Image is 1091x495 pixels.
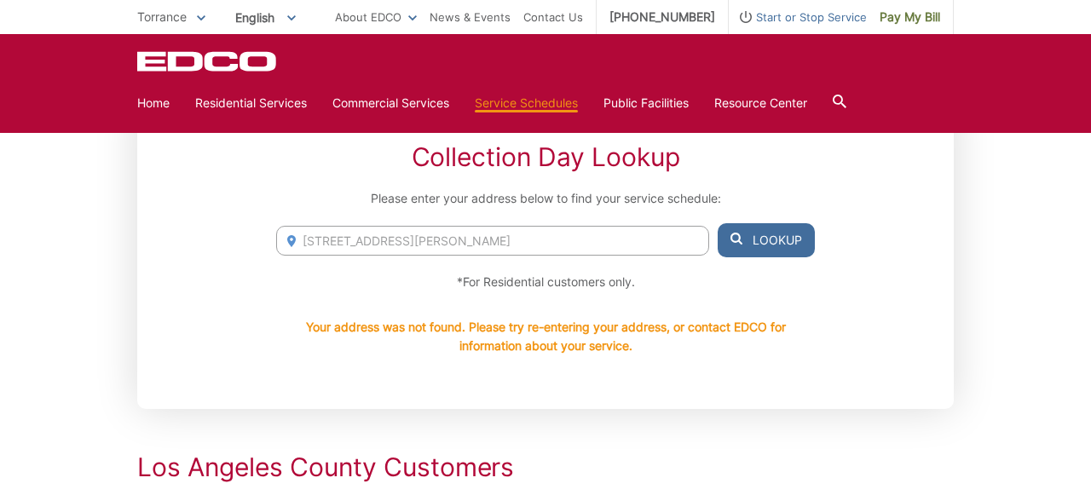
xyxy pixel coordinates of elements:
a: Residential Services [195,94,307,112]
h2: Collection Day Lookup [276,141,815,172]
a: Resource Center [714,94,807,112]
a: EDCD logo. Return to the homepage. [137,51,279,72]
a: Service Schedules [475,94,578,112]
span: Pay My Bill [880,8,940,26]
span: English [222,3,309,32]
a: About EDCO [335,8,417,26]
span: Torrance [137,9,187,24]
p: Your address was not found. Please try re-entering your address, or contact EDCO for information ... [276,318,815,355]
a: Home [137,94,170,112]
p: Please enter your address below to find your service schedule: [276,189,815,208]
button: Lookup [718,223,815,257]
a: News & Events [430,8,511,26]
p: *For Residential customers only. [276,273,815,291]
input: Enter Address [276,226,709,256]
h2: Los Angeles County Customers [137,452,954,482]
a: Contact Us [523,8,583,26]
a: Public Facilities [603,94,689,112]
a: Commercial Services [332,94,449,112]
